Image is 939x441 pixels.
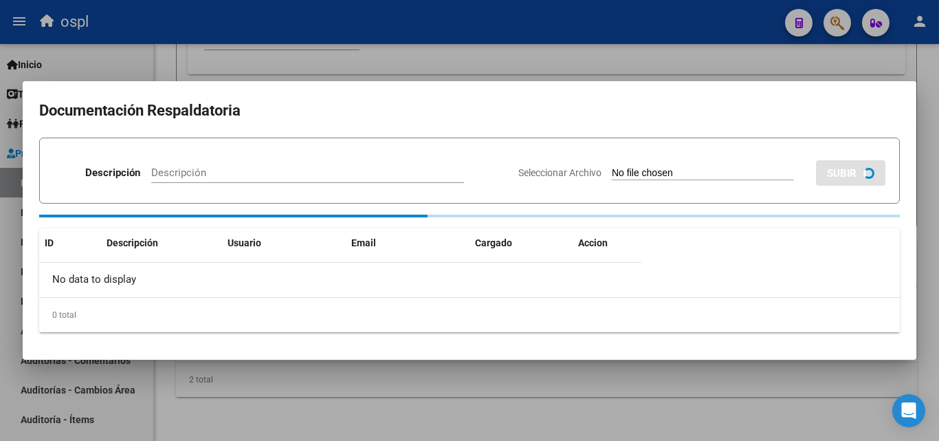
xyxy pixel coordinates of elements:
[573,228,641,258] datatable-header-cell: Accion
[518,167,601,178] span: Seleccionar Archivo
[827,167,857,180] span: SUBIR
[107,237,158,248] span: Descripción
[45,237,54,248] span: ID
[39,263,641,297] div: No data to display
[85,165,140,181] p: Descripción
[892,394,925,427] div: Open Intercom Messenger
[39,98,900,124] h2: Documentación Respaldatoria
[475,237,512,248] span: Cargado
[39,228,101,258] datatable-header-cell: ID
[228,237,261,248] span: Usuario
[39,298,900,332] div: 0 total
[816,160,885,186] button: SUBIR
[578,237,608,248] span: Accion
[351,237,376,248] span: Email
[101,228,222,258] datatable-header-cell: Descripción
[346,228,469,258] datatable-header-cell: Email
[222,228,346,258] datatable-header-cell: Usuario
[469,228,573,258] datatable-header-cell: Cargado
